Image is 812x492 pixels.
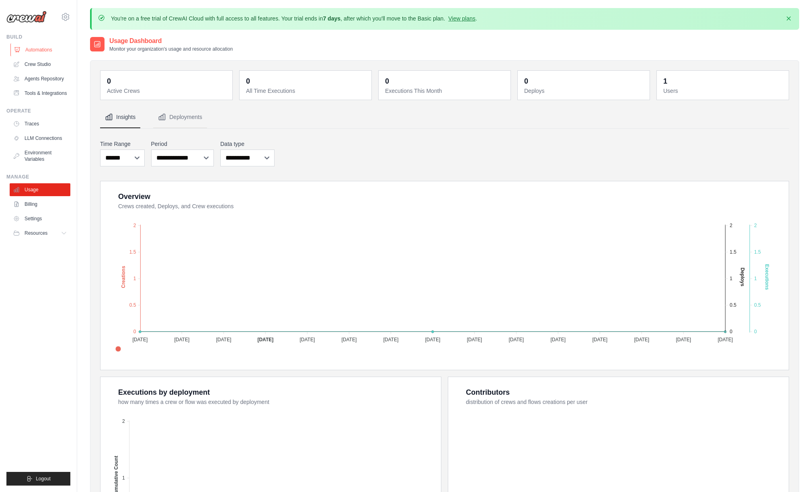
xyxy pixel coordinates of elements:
tspan: [DATE] [383,337,398,342]
span: Logout [36,476,51,482]
label: Data type [220,140,275,148]
a: Tools & Integrations [10,87,70,100]
tspan: 2 [133,223,136,228]
text: Creations [121,266,126,288]
div: 0 [524,76,528,87]
div: 0 [385,76,389,87]
tspan: 2 [730,223,732,228]
a: View plans [448,15,475,22]
text: Executions [764,264,770,290]
tspan: [DATE] [467,337,482,342]
tspan: 1 [730,276,732,281]
tspan: [DATE] [676,337,691,342]
tspan: 0.5 [129,302,136,308]
img: Logo [6,11,47,23]
nav: Tabs [100,107,789,128]
tspan: [DATE] [132,337,148,342]
tspan: [DATE] [257,337,273,342]
a: Crew Studio [10,58,70,71]
div: Manage [6,174,70,180]
dt: Deploys [524,87,645,95]
tspan: 0 [133,329,136,334]
tspan: [DATE] [299,337,315,342]
tspan: 1.5 [129,249,136,255]
dt: how many times a crew or flow was executed by deployment [118,398,431,406]
div: Contributors [466,387,510,398]
a: Automations [10,43,71,56]
tspan: 1.5 [730,249,736,255]
dt: Crews created, Deploys, and Crew executions [118,202,779,210]
div: Build [6,34,70,40]
button: Deployments [153,107,207,128]
text: Deploys [740,268,745,287]
tspan: [DATE] [341,337,357,342]
a: LLM Connections [10,132,70,145]
tspan: [DATE] [550,337,566,342]
tspan: 0.5 [754,302,761,308]
tspan: 1 [133,276,136,281]
p: Monitor your organization's usage and resource allocation [109,46,233,52]
h2: Usage Dashboard [109,36,233,46]
tspan: 2 [122,418,125,424]
dt: Executions This Month [385,87,506,95]
tspan: [DATE] [634,337,649,342]
label: Period [151,140,214,148]
tspan: [DATE] [592,337,607,342]
div: 0 [246,76,250,87]
button: Logout [6,472,70,486]
tspan: 0.5 [730,302,736,308]
dt: distribution of crews and flows creations per user [466,398,779,406]
tspan: 2 [754,223,757,228]
tspan: [DATE] [718,337,733,342]
dt: Active Crews [107,87,228,95]
div: Overview [118,191,150,202]
a: Traces [10,117,70,130]
a: Settings [10,212,70,225]
dt: All Time Executions [246,87,367,95]
tspan: 1 [754,276,757,281]
span: Resources [25,230,47,236]
a: Agents Repository [10,72,70,85]
div: 0 [107,76,111,87]
tspan: [DATE] [216,337,231,342]
tspan: [DATE] [509,337,524,342]
tspan: 1.5 [754,249,761,255]
tspan: 1 [122,475,125,481]
strong: 7 days [323,15,340,22]
dt: Users [663,87,784,95]
a: Usage [10,183,70,196]
button: Insights [100,107,140,128]
tspan: 0 [730,329,732,334]
button: Resources [10,227,70,240]
div: Executions by deployment [118,387,210,398]
tspan: 0 [754,329,757,334]
tspan: [DATE] [174,337,189,342]
div: 1 [663,76,667,87]
tspan: [DATE] [425,337,440,342]
p: You're on a free trial of CrewAI Cloud with full access to all features. Your trial ends in , aft... [111,14,477,23]
a: Billing [10,198,70,211]
label: Time Range [100,140,145,148]
a: Environment Variables [10,146,70,166]
div: Operate [6,108,70,114]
